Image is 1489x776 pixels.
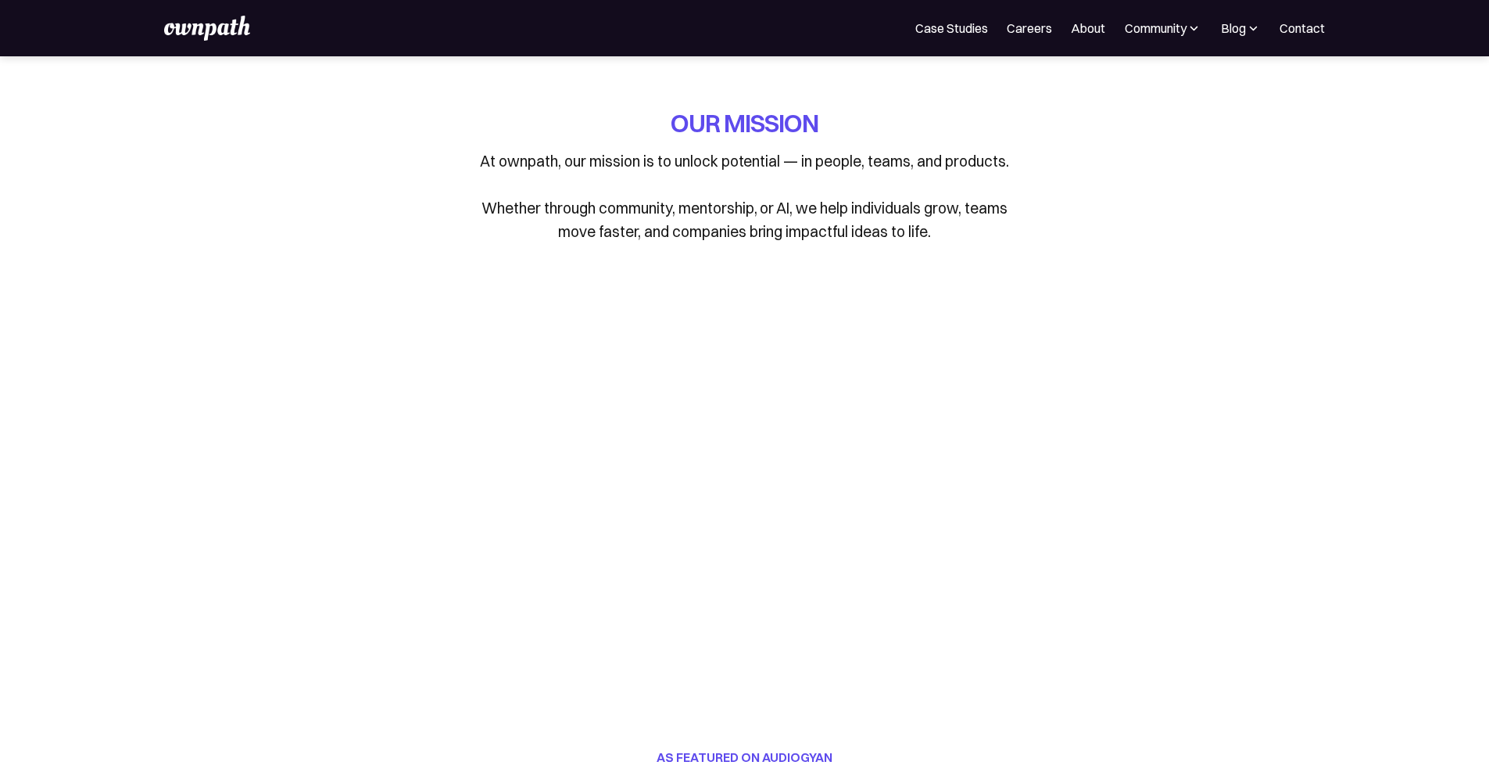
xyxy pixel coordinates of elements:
div: Community [1125,19,1187,38]
h1: OUR MISSION [671,106,818,140]
a: Contact [1280,19,1325,38]
h2: AS FEATURED ON AUDIOGYAN [385,748,1105,767]
a: Careers [1007,19,1052,38]
p: At ownpath, our mission is to unlock potential — in people, teams, and products. Whether through ... [471,149,1018,243]
a: Case Studies [915,19,988,38]
a: About [1071,19,1105,38]
div: Blog [1221,19,1246,38]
